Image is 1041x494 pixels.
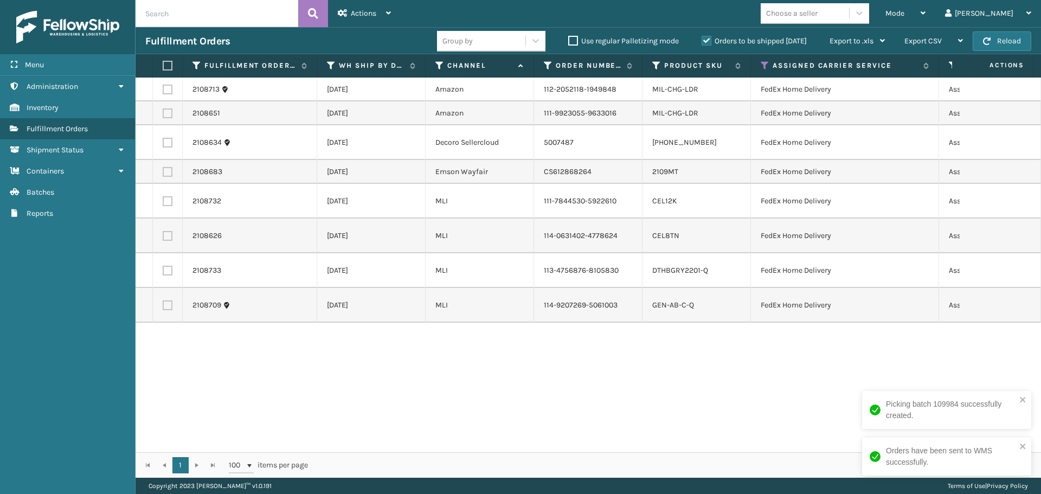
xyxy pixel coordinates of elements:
a: 2108651 [192,108,220,119]
span: Administration [27,82,78,91]
span: Shipment Status [27,145,83,155]
td: 111-9923055-9633016 [534,101,642,125]
span: Actions [351,9,376,18]
td: 114-9207269-5061003 [534,288,642,323]
td: Amazon [426,101,534,125]
button: close [1019,442,1027,452]
a: 2108713 [192,84,220,95]
div: Group by [442,35,473,47]
a: CEL12K [652,196,677,206]
td: [DATE] [317,288,426,323]
span: Containers [27,166,64,176]
div: Orders have been sent to WMS successfully. [886,445,1016,468]
td: [DATE] [317,101,426,125]
a: 2108626 [192,230,222,241]
button: close [1019,395,1027,406]
a: [PHONE_NUMBER] [652,138,717,147]
label: Product SKU [664,61,730,70]
a: 2108683 [192,166,222,177]
span: Menu [25,60,44,69]
td: Decoro Sellercloud [426,125,534,160]
td: 111-7844530-5922610 [534,184,642,219]
span: Reports [27,209,53,218]
a: 2109MT [652,167,678,176]
a: MIL-CHG-LDR [652,85,698,94]
td: Emson Wayfair [426,160,534,184]
span: 100 [229,460,245,471]
td: Amazon [426,78,534,101]
a: 2108733 [192,265,221,276]
span: Batches [27,188,54,197]
td: FedEx Home Delivery [751,184,939,219]
td: FedEx Home Delivery [751,288,939,323]
label: Use regular Palletizing mode [568,36,679,46]
label: Orders to be shipped [DATE] [702,36,807,46]
span: Fulfillment Orders [27,124,88,133]
a: GEN-AB-C-Q [652,300,694,310]
a: 2108634 [192,137,222,148]
td: CS612868264 [534,160,642,184]
a: MIL-CHG-LDR [652,108,698,118]
td: [DATE] [317,253,426,288]
a: 2108732 [192,196,221,207]
label: Order Number [556,61,621,70]
td: MLI [426,184,534,219]
div: 1 - 8 of 8 items [323,460,1029,471]
td: FedEx Home Delivery [751,101,939,125]
td: FedEx Home Delivery [751,253,939,288]
td: [DATE] [317,219,426,253]
a: CEL8TN [652,231,679,240]
p: Copyright 2023 [PERSON_NAME]™ v 1.0.191 [149,478,272,494]
td: FedEx Home Delivery [751,219,939,253]
td: 5007487 [534,125,642,160]
label: WH Ship By Date [339,61,404,70]
h3: Fulfillment Orders [145,35,230,48]
span: Actions [955,56,1031,74]
td: MLI [426,253,534,288]
span: Inventory [27,103,59,112]
a: 1 [172,457,189,473]
span: Export CSV [904,36,942,46]
td: MLI [426,288,534,323]
td: 114-0631402-4778624 [534,219,642,253]
span: items per page [229,457,308,473]
span: Export to .xls [830,36,873,46]
td: FedEx Home Delivery [751,125,939,160]
td: MLI [426,219,534,253]
span: Mode [885,9,904,18]
td: FedEx Home Delivery [751,160,939,184]
a: DTHBGRY2201-Q [652,266,708,275]
button: Reload [973,31,1031,51]
td: [DATE] [317,78,426,101]
div: Choose a seller [766,8,818,19]
td: [DATE] [317,160,426,184]
a: 2108709 [192,300,221,311]
label: Assigned Carrier Service [773,61,918,70]
label: Fulfillment Order Id [204,61,296,70]
td: FedEx Home Delivery [751,78,939,101]
td: [DATE] [317,125,426,160]
td: 112-2052118-1949848 [534,78,642,101]
div: Picking batch 109984 successfully created. [886,399,1016,421]
td: [DATE] [317,184,426,219]
td: 113-4756876-8105830 [534,253,642,288]
img: logo [16,11,119,43]
label: Channel [447,61,513,70]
